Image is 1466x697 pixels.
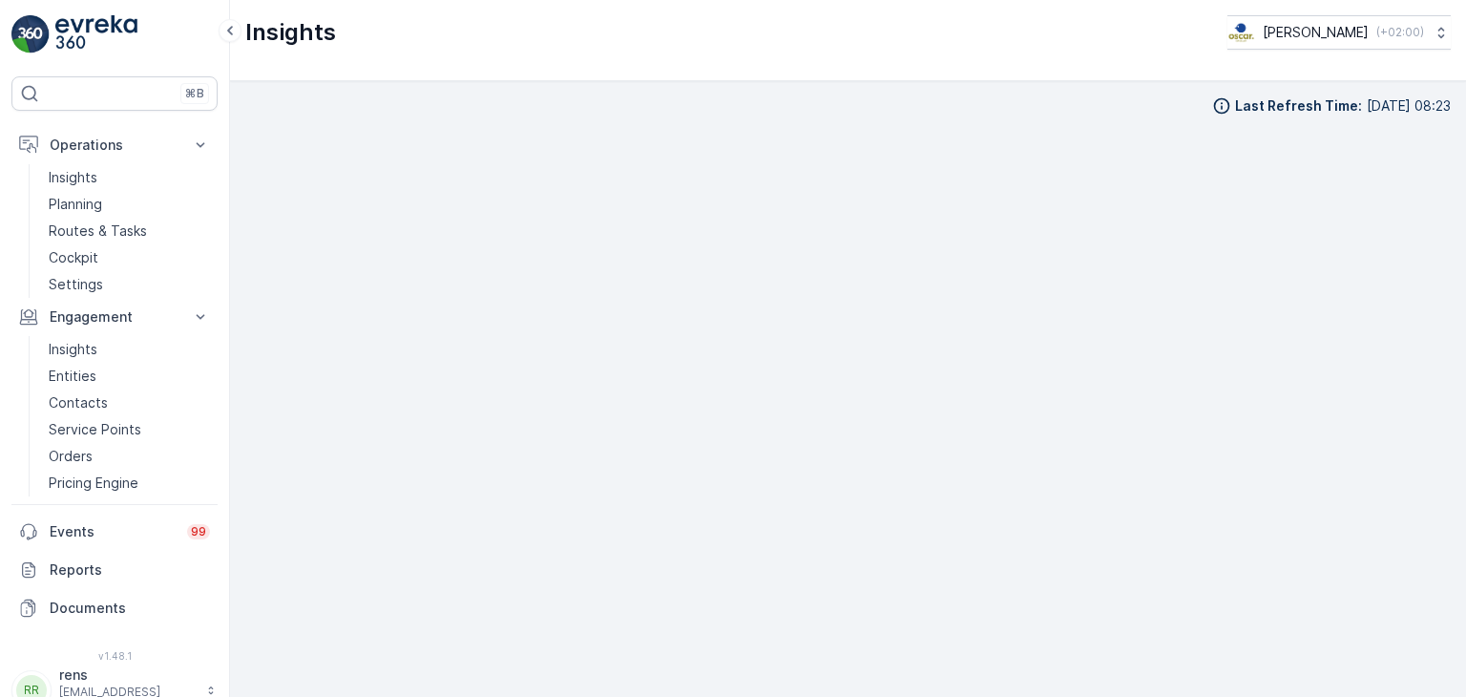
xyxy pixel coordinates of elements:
a: Service Points [41,416,218,443]
span: v 1.48.1 [11,650,218,662]
a: Insights [41,164,218,191]
button: Operations [11,126,218,164]
img: logo_light-DOdMpM7g.png [55,15,137,53]
a: Pricing Engine [41,470,218,496]
a: Contacts [41,390,218,416]
p: Reports [50,560,210,580]
img: logo [11,15,50,53]
a: Planning [41,191,218,218]
p: ⌘B [185,86,204,101]
a: Cockpit [41,244,218,271]
p: Cockpit [49,248,98,267]
p: 99 [191,524,206,539]
p: ( +02:00 ) [1376,25,1424,40]
p: Pricing Engine [49,474,138,493]
p: Insights [49,340,97,359]
p: Insights [245,17,336,48]
button: Engagement [11,298,218,336]
img: basis-logo_rgb2x.png [1227,22,1255,43]
a: Documents [11,589,218,627]
p: Planning [49,195,102,214]
a: Entities [41,363,218,390]
p: Insights [49,168,97,187]
p: [DATE] 08:23 [1367,96,1451,116]
a: Settings [41,271,218,298]
p: Routes & Tasks [49,222,147,241]
button: [PERSON_NAME](+02:00) [1227,15,1451,50]
a: Insights [41,336,218,363]
p: rens [59,665,197,685]
p: Contacts [49,393,108,412]
a: Orders [41,443,218,470]
p: Orders [49,447,93,466]
p: Last Refresh Time : [1235,96,1362,116]
p: Operations [50,136,179,155]
p: Documents [50,599,210,618]
a: Reports [11,551,218,589]
p: Events [50,522,176,541]
p: Entities [49,367,96,386]
p: [PERSON_NAME] [1263,23,1369,42]
p: Settings [49,275,103,294]
p: Engagement [50,307,179,327]
a: Routes & Tasks [41,218,218,244]
a: Events99 [11,513,218,551]
p: Service Points [49,420,141,439]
